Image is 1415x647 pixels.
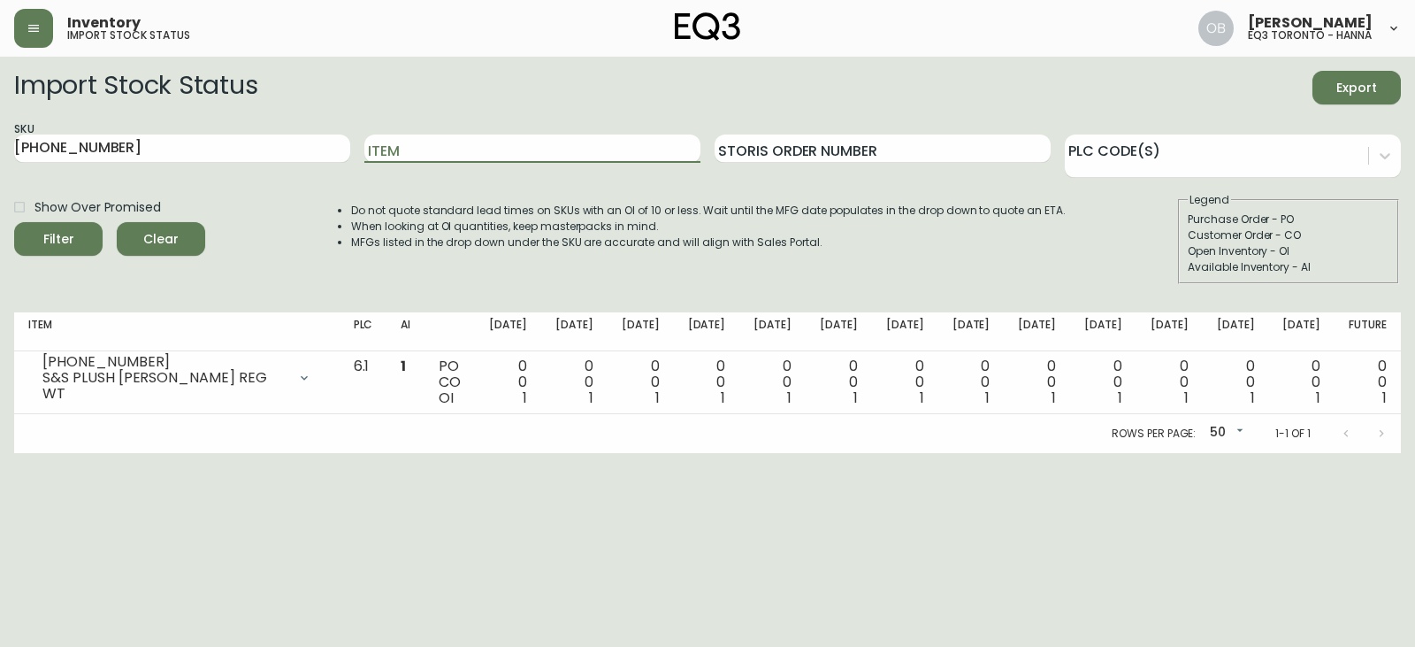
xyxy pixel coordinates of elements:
legend: Legend [1188,192,1231,208]
span: 1 [1382,388,1387,408]
div: 0 0 [1349,358,1387,406]
button: Clear [117,222,205,256]
div: 0 0 [1018,358,1056,406]
span: 1 [853,388,858,408]
span: Inventory [67,16,141,30]
p: Rows per page: [1112,426,1196,442]
span: Show Over Promised [34,198,161,217]
th: [DATE] [475,312,541,351]
div: 0 0 [622,358,660,406]
div: [PHONE_NUMBER] [42,354,287,370]
span: 1 [1251,388,1255,408]
div: 0 0 [489,358,527,406]
div: 0 0 [886,358,924,406]
span: Export [1327,77,1387,99]
th: [DATE] [739,312,806,351]
th: [DATE] [608,312,674,351]
div: 0 0 [1084,358,1122,406]
div: Filter [43,228,74,250]
div: Purchase Order - PO [1188,212,1389,227]
div: 0 0 [1282,358,1320,406]
th: [DATE] [1268,312,1335,351]
td: 6.1 [340,351,387,414]
button: Export [1312,71,1401,104]
span: 1 [787,388,792,408]
span: 1 [920,388,924,408]
th: [DATE] [872,312,938,351]
span: 1 [985,388,990,408]
span: 1 [1118,388,1122,408]
li: When looking at OI quantities, keep masterpacks in mind. [351,219,1066,235]
th: [DATE] [1004,312,1070,351]
div: 50 [1203,419,1247,448]
th: Item [14,312,340,351]
span: 1 [401,356,406,376]
button: Filter [14,222,103,256]
h5: eq3 toronto - hanna [1248,30,1372,41]
th: AI [386,312,424,351]
div: 0 0 [1151,358,1189,406]
div: Available Inventory - AI [1188,259,1389,275]
span: 1 [523,388,527,408]
div: 0 0 [952,358,990,406]
h2: Import Stock Status [14,71,257,104]
span: 1 [1184,388,1189,408]
th: [DATE] [806,312,872,351]
span: 1 [1052,388,1056,408]
span: Clear [131,228,191,250]
th: [DATE] [1070,312,1136,351]
span: OI [439,388,454,408]
li: MFGs listed in the drop down under the SKU are accurate and will align with Sales Portal. [351,235,1066,250]
div: PO CO [439,358,461,406]
span: 1 [589,388,593,408]
div: 0 0 [753,358,792,406]
th: [DATE] [1203,312,1269,351]
div: S&S PLUSH [PERSON_NAME] REG WT [42,370,287,402]
div: 0 0 [688,358,726,406]
li: Do not quote standard lead times on SKUs with an OI of 10 or less. Wait until the MFG date popula... [351,203,1066,219]
p: 1-1 of 1 [1275,426,1311,442]
th: [DATE] [674,312,740,351]
span: 1 [1316,388,1320,408]
div: Open Inventory - OI [1188,243,1389,259]
span: 1 [655,388,660,408]
img: logo [675,12,740,41]
th: PLC [340,312,387,351]
img: 8e0065c524da89c5c924d5ed86cfe468 [1198,11,1234,46]
span: 1 [721,388,725,408]
div: 0 0 [1217,358,1255,406]
div: [PHONE_NUMBER]S&S PLUSH [PERSON_NAME] REG WT [28,358,325,397]
th: [DATE] [541,312,608,351]
span: [PERSON_NAME] [1248,16,1373,30]
th: Future [1335,312,1401,351]
h5: import stock status [67,30,190,41]
div: 0 0 [555,358,593,406]
th: [DATE] [938,312,1005,351]
th: [DATE] [1136,312,1203,351]
div: 0 0 [820,358,858,406]
div: Customer Order - CO [1188,227,1389,243]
